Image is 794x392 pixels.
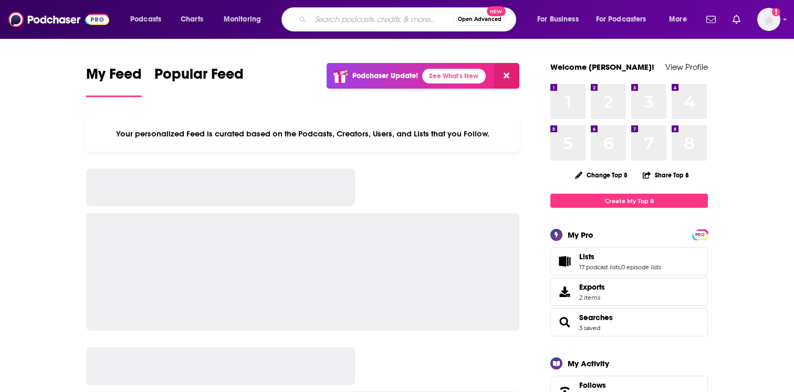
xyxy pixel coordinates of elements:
span: 2 items [579,294,605,301]
div: Your personalized Feed is curated based on the Podcasts, Creators, Users, and Lists that you Follow. [86,116,519,152]
div: Search podcasts, credits, & more... [291,7,526,31]
a: 3 saved [579,324,600,332]
span: Logged in as EllaRoseMurphy [757,8,780,31]
span: For Business [537,12,579,27]
button: open menu [589,11,662,28]
a: My Feed [86,65,142,97]
button: Share Top 8 [642,165,689,185]
button: open menu [216,11,275,28]
a: Charts [174,11,210,28]
img: Podchaser - Follow, Share and Rate Podcasts [8,9,109,29]
a: PRO [694,230,706,238]
span: Exports [579,282,605,292]
a: View Profile [665,62,708,72]
a: Popular Feed [154,65,244,97]
span: PRO [694,231,706,239]
span: More [669,12,687,27]
span: New [487,6,506,16]
button: Show profile menu [757,8,780,31]
a: 0 episode lists [621,263,661,271]
a: See What's New [422,69,486,83]
button: open menu [530,11,592,28]
button: Change Top 8 [569,168,634,182]
a: Show notifications dropdown [728,10,745,28]
a: Welcome [PERSON_NAME]! [550,62,654,72]
span: Charts [181,12,203,27]
span: Exports [554,284,575,299]
p: Podchaser Update! [352,71,418,80]
a: 17 podcast lists [579,263,620,271]
span: , [620,263,621,271]
div: My Activity [568,358,609,368]
span: Searches [550,308,708,336]
a: Searches [554,315,575,330]
input: Search podcasts, credits, & more... [310,11,453,28]
button: open menu [123,11,175,28]
span: For Podcasters [596,12,646,27]
span: Popular Feed [154,65,244,89]
a: Lists [554,254,575,269]
img: User Profile [757,8,780,31]
span: Monitoring [224,12,261,27]
a: Searches [579,313,613,322]
a: Show notifications dropdown [702,10,720,28]
a: Follows [579,380,676,390]
span: Podcasts [130,12,161,27]
span: Open Advanced [458,17,502,22]
span: Follows [579,380,606,390]
span: Lists [550,247,708,276]
button: open menu [662,11,700,28]
button: Open AdvancedNew [453,13,506,26]
div: My Pro [568,230,593,240]
span: My Feed [86,65,142,89]
a: Create My Top 8 [550,194,708,208]
a: Lists [579,252,661,261]
span: Lists [579,252,594,261]
a: Exports [550,278,708,306]
svg: Email not verified [772,8,780,16]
